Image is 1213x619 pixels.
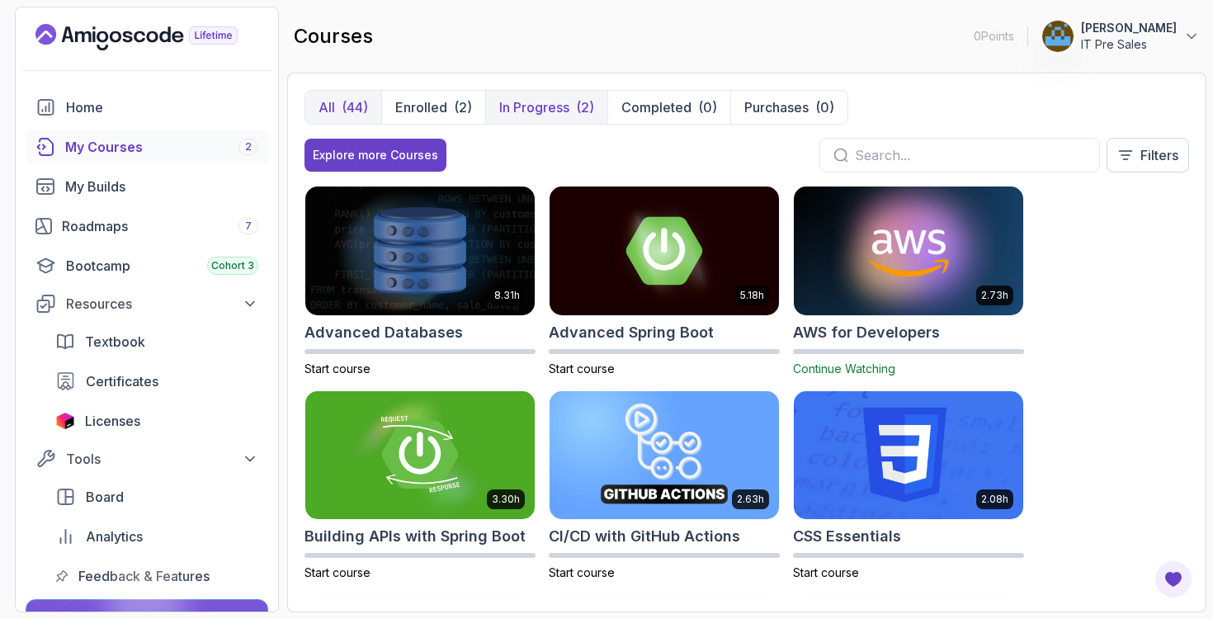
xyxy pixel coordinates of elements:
[304,321,463,344] h2: Advanced Databases
[793,186,1024,377] a: AWS for Developers card2.73hAWS for DevelopersContinue Watching
[86,371,158,391] span: Certificates
[740,289,764,302] p: 5.18h
[793,321,940,344] h2: AWS for Developers
[26,170,268,203] a: builds
[45,480,268,513] a: board
[794,187,1023,315] img: AWS for Developers card
[86,527,143,546] span: Analytics
[1154,560,1193,599] button: Open Feedback Button
[1107,138,1189,172] button: Filters
[793,565,859,579] span: Start course
[499,97,569,117] p: In Progress
[1042,21,1074,52] img: user profile image
[494,289,520,302] p: 8.31h
[45,365,268,398] a: certificates
[45,325,268,358] a: textbook
[35,24,276,50] a: Landing page
[974,28,1014,45] p: 0 Points
[492,493,520,506] p: 3.30h
[26,210,268,243] a: roadmaps
[1081,36,1177,53] p: IT Pre Sales
[55,413,75,429] img: jetbrains icon
[26,289,268,319] button: Resources
[26,444,268,474] button: Tools
[304,361,371,376] span: Start course
[549,525,740,548] h2: CI/CD with GitHub Actions
[78,566,210,586] span: Feedback & Features
[981,493,1008,506] p: 2.08h
[549,321,714,344] h2: Advanced Spring Boot
[855,145,1086,165] input: Search...
[698,97,717,117] div: (0)
[485,91,607,124] button: In Progress(2)
[245,220,252,233] span: 7
[1041,20,1200,53] button: user profile image[PERSON_NAME]IT Pre Sales
[26,91,268,124] a: home
[65,177,258,196] div: My Builds
[66,97,258,117] div: Home
[981,289,1008,302] p: 2.73h
[245,140,252,154] span: 2
[454,97,472,117] div: (2)
[26,249,268,282] a: bootcamp
[1140,145,1178,165] p: Filters
[730,91,847,124] button: Purchases(0)
[304,139,446,172] button: Explore more Courses
[342,97,368,117] div: (44)
[313,147,438,163] div: Explore more Courses
[319,97,335,117] p: All
[305,187,535,315] img: Advanced Databases card
[62,216,258,236] div: Roadmaps
[381,91,485,124] button: Enrolled(2)
[45,404,268,437] a: licenses
[550,187,779,315] img: Advanced Spring Boot card
[305,391,535,520] img: Building APIs with Spring Boot card
[304,565,371,579] span: Start course
[66,294,258,314] div: Resources
[66,256,258,276] div: Bootcamp
[1081,20,1177,36] p: [PERSON_NAME]
[211,259,254,272] span: Cohort 3
[549,361,615,376] span: Start course
[395,97,447,117] p: Enrolled
[550,391,779,520] img: CI/CD with GitHub Actions card
[815,97,834,117] div: (0)
[45,520,268,553] a: analytics
[549,565,615,579] span: Start course
[737,493,764,506] p: 2.63h
[85,411,140,431] span: Licenses
[744,97,809,117] p: Purchases
[294,23,373,50] h2: courses
[65,137,258,157] div: My Courses
[621,97,691,117] p: Completed
[26,130,268,163] a: courses
[794,391,1023,520] img: CSS Essentials card
[576,97,594,117] div: (2)
[85,332,145,352] span: Textbook
[304,525,526,548] h2: Building APIs with Spring Boot
[793,361,895,376] span: Continue Watching
[305,91,381,124] button: All(44)
[86,487,124,507] span: Board
[66,449,258,469] div: Tools
[607,91,730,124] button: Completed(0)
[793,525,901,548] h2: CSS Essentials
[45,560,268,593] a: feedback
